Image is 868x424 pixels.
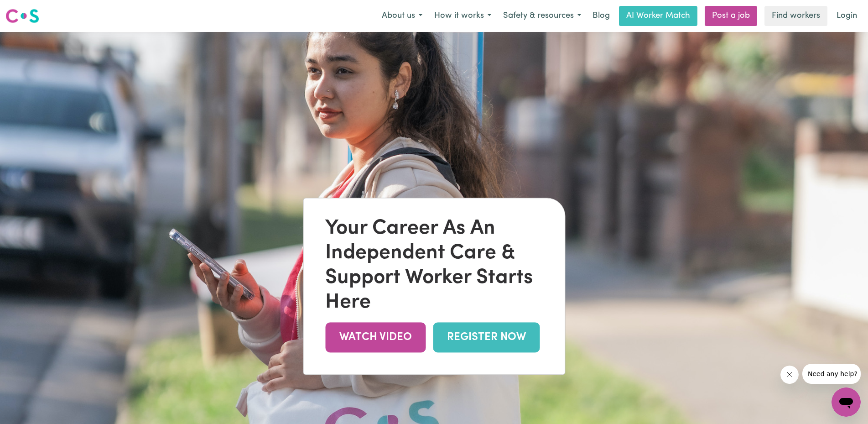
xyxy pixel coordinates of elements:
a: WATCH VIDEO [325,323,426,352]
button: About us [376,6,428,26]
button: How it works [428,6,497,26]
img: Careseekers logo [5,8,39,24]
a: Find workers [764,6,827,26]
a: Login [831,6,863,26]
a: AI Worker Match [619,6,697,26]
a: Post a job [705,6,757,26]
iframe: 关闭消息 [780,366,799,384]
div: Your Career As An Independent Care & Support Worker Starts Here [325,217,543,315]
button: Safety & resources [497,6,587,26]
iframe: 启动消息传送窗口的按钮 [832,387,861,417]
a: Blog [587,6,615,26]
iframe: 来自公司的消息 [802,364,861,384]
a: Careseekers logo [5,5,39,26]
a: REGISTER NOW [433,323,540,352]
